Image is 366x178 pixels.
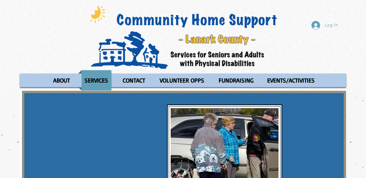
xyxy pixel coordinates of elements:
[78,70,114,90] a: SERVICES
[307,19,343,32] button: Log In
[20,70,346,90] nav: Site
[153,70,211,90] a: VOLUNTEER OPPS
[82,70,111,90] p: SERVICES
[157,70,207,90] p: VOLUNTEER OPPS
[120,70,148,90] p: CONTACT
[264,70,318,90] p: EVENTS/ACTIVITIES
[47,70,77,90] a: ABOUT
[116,70,152,90] a: CONTACT
[322,22,340,29] span: Log In
[216,70,257,90] p: FUNDRAISING
[261,70,321,90] a: EVENTS/ACTIVITIES
[212,70,259,90] a: FUNDRAISING
[50,70,73,90] p: ABOUT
